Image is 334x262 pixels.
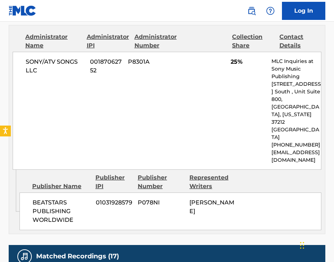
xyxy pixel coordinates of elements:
p: [GEOGRAPHIC_DATA], [US_STATE] 37212 [271,103,321,126]
div: Administrator IPI [87,33,129,50]
span: 25% [231,58,266,66]
a: Log In [282,2,325,20]
div: Collection Share [232,33,274,50]
div: Contact Details [279,33,321,50]
span: 00187062752 [90,58,123,75]
span: P078NI [138,198,184,207]
span: 01031928579 [96,198,133,207]
h5: Matched Recordings (17) [36,252,119,261]
p: [GEOGRAPHIC_DATA] [271,126,321,141]
iframe: Chat Widget [298,227,334,262]
p: [EMAIL_ADDRESS][DOMAIN_NAME] [271,149,321,164]
div: Publisher Number [138,173,184,191]
div: Publisher IPI [95,173,132,191]
img: Matched Recordings [20,252,29,261]
span: BEATSTARS PUBLISHING WORLDWIDE [33,198,90,224]
img: help [266,7,275,15]
div: Drag [300,234,304,256]
a: Public Search [244,4,259,18]
div: Help [263,4,278,18]
p: [PHONE_NUMBER] [271,141,321,149]
span: [PERSON_NAME] [189,199,234,215]
p: MLC Inquiries at Sony Music Publishing [271,58,321,80]
div: Publisher Name [32,182,90,191]
span: SONY/ATV SONGS LLC [26,58,85,75]
img: search [247,7,256,15]
div: Administrator Name [25,33,81,50]
p: [STREET_ADDRESS] South , Unit Suite 800, [271,80,321,103]
img: MLC Logo [9,5,37,16]
div: Represented Writers [189,173,236,191]
div: Administrator Number [134,33,177,50]
span: P8301A [128,58,172,66]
